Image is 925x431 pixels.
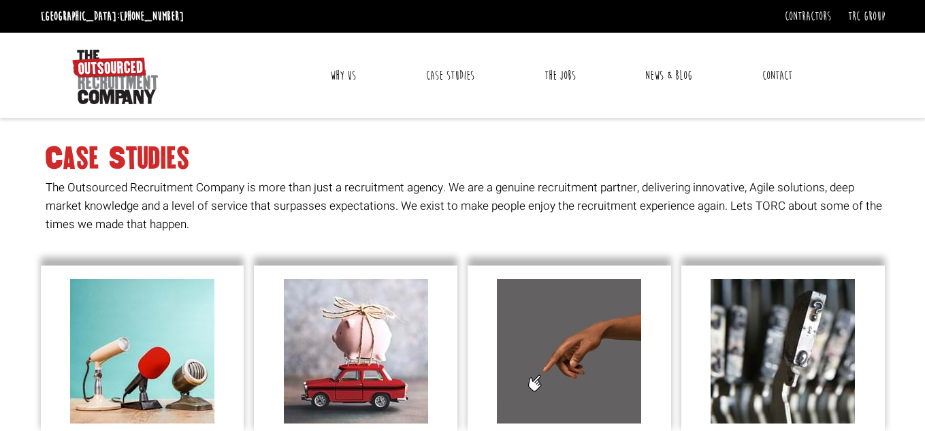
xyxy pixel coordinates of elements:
[848,9,885,24] a: TRC Group
[635,59,702,93] a: News & Blog
[46,146,890,171] h1: Case Studies
[534,59,586,93] a: The Jobs
[46,178,890,234] p: The Outsourced Recruitment Company is more than just a recruitment agency. We are a genuine recru...
[785,9,831,24] a: Contractors
[72,50,158,104] img: The Outsourced Recruitment Company
[752,59,802,93] a: Contact
[416,59,485,93] a: Case Studies
[120,9,184,24] a: [PHONE_NUMBER]
[37,5,187,27] li: [GEOGRAPHIC_DATA]:
[320,59,366,93] a: Why Us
